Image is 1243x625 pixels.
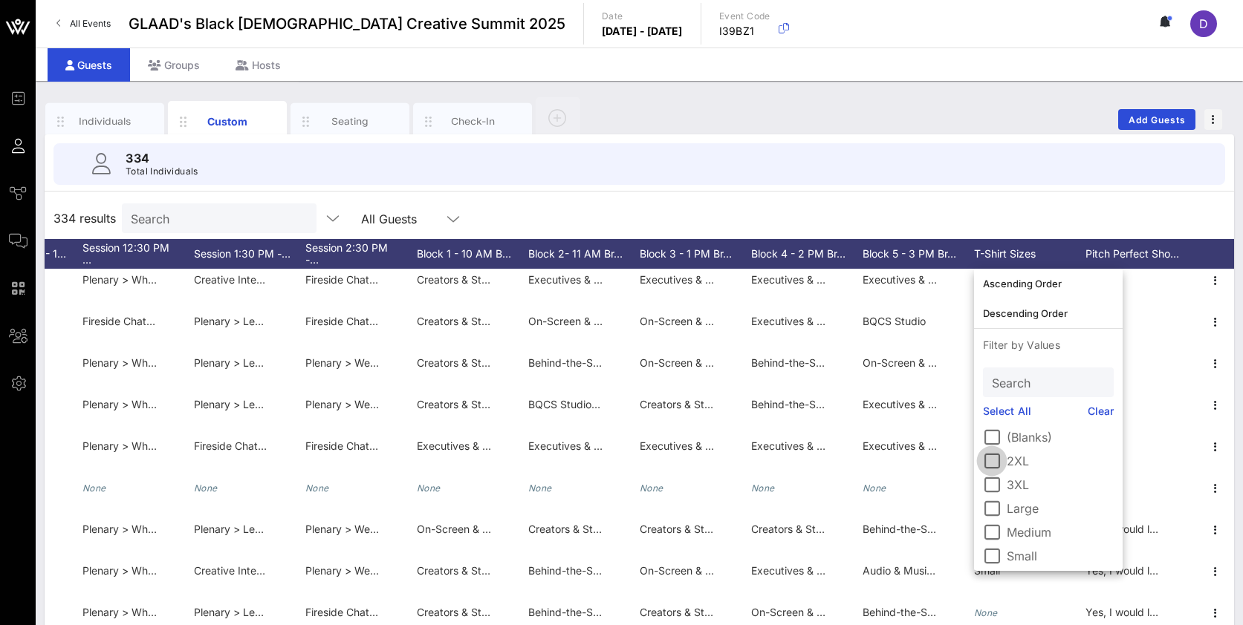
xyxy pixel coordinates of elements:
[640,564,1011,577] span: On-Screen & Live Talent > Screen & Stream: The Evolving Media Landscape
[194,439,504,452] span: Fireside Chat > Owning Your Story: The Future of Digital Culture
[417,564,884,577] span: Creators & Storytellers > Self-Funded, Self-Made: How to Navigate the Business, Independently
[82,356,345,369] span: Plenary > What Is Your Legacy with [PERSON_NAME]
[305,439,630,452] span: Fireside Chat > Creating Boldly, Safely: A Conversation with TikTok
[417,482,441,494] i: None
[126,164,198,179] p: Total Individuals
[751,606,1195,618] span: On-Screen & Live Talent >Beyond the Algorithm: Authenticity vs. Virality in Digital Influence
[417,315,884,327] span: Creators & Storytellers > Self-Funded, Self-Made: How to Navigate the Business, Independently
[1007,549,1114,563] label: Small
[48,12,120,36] a: All Events
[1118,109,1195,130] button: Add Guests
[974,329,1123,361] p: Filter by Values
[1128,114,1187,125] span: Add Guests
[1007,525,1114,540] label: Medium
[218,48,299,82] div: Hosts
[1190,10,1217,37] div: D
[983,278,1114,289] div: Ascending Order
[528,482,552,494] i: None
[719,9,770,24] p: Event Code
[751,482,775,494] i: None
[863,564,1166,577] span: Audio & Music Development > The Write Track: Verse & Vision
[751,239,863,269] div: Block 4 - 2 PM Br…
[640,398,1102,410] span: Creators & Storytellers >Exploring the Archives: Reclaiming Our Stories Through Vintage Media
[863,239,974,269] div: Block 5 - 3 PM Br…
[72,114,138,128] div: Individuals
[194,315,412,327] span: Plenary > Legacy, Identity & Living Out Loud
[417,398,884,410] span: Creators & Storytellers > Self-Funded, Self-Made: How to Navigate the Business, Independently
[194,482,218,494] i: None
[417,606,884,618] span: Creators & Storytellers > Self-Funded, Self-Made: How to Navigate the Business, Independently
[640,606,1102,618] span: Creators & Storytellers >Exploring the Archives: Reclaiming Our Stories Through Vintage Media
[82,239,194,269] div: Session 12:30 PM …
[417,523,848,535] span: On-Screen & Live Talent >Our Stories, Our Terms: Non-Negotiables for On Screen Talent
[417,439,863,452] span: Executives & Industry Leaders > What Makes Us Say Yes: How Executives Decide to Invest
[602,24,683,39] p: [DATE] - [DATE]
[82,564,345,577] span: Plenary > What Is Your Legacy with [PERSON_NAME]
[82,315,473,327] span: Fireside Chat > Beyond Visibility: Defending and Defining Black Trans Narratives
[751,356,1218,369] span: Behind-the-Scenes Visionaries > All Black Everything: Telling Our Stories, On Set and On Screen
[194,523,412,535] span: Plenary > Legacy, Identity & Living Out Loud
[983,307,1114,319] div: Descending Order
[640,523,1102,535] span: Creators & Storytellers >Exploring the Archives: Reclaiming Our Stories Through Vintage Media
[194,564,528,577] span: Creative Intensive > Owning Your Story: The Future of Digital Culture
[361,212,417,226] div: All Guests
[528,315,957,327] span: On-Screen & Live Talent > Scene Stealers: The Art of Auditioning & Getting the Callback
[440,114,506,128] div: Check-In
[194,273,528,286] span: Creative Intensive > Owning Your Story: The Future of Digital Culture
[305,398,676,410] span: Plenary > Wellness: The Hour of Intentions: A Love Letter to Your Future Self
[1199,16,1208,31] span: D
[126,149,198,167] p: 334
[528,564,946,577] span: Behind-the-Scenes Visionaries > Styled With Intention: Image, Influence, and Industry
[974,607,998,618] i: None
[417,356,884,369] span: Creators & Storytellers > Self-Funded, Self-Made: How to Navigate the Business, Independently
[863,482,886,494] i: None
[305,273,630,286] span: Fireside Chat > Creating Boldly, Safely: A Conversation with TikTok
[528,439,1007,452] span: Executives & Industry Leaders > Gatekeeping vs. Gatebuilding: Designing a Future That Lets Us In
[528,273,1007,286] span: Executives & Industry Leaders > Gatekeeping vs. Gatebuilding: Designing a Future That Lets Us In
[528,239,640,269] div: Block 2- 11 AM Br…
[974,239,1085,269] div: T-Shirt Sizes
[1007,501,1114,516] label: Large
[82,482,106,494] i: None
[305,482,329,494] i: None
[863,315,926,327] span: BQCS Studio
[1007,477,1114,492] label: 3XL
[528,398,829,410] span: BQCS Studio > ViiV: Project Disrupt: Makers of the Movement
[640,482,663,494] i: None
[305,564,676,577] span: Plenary > Wellness: The Hour of Intentions: A Love Letter to Your Future Self
[129,13,565,35] span: GLAAD's Black [DEMOGRAPHIC_DATA] Creative Summit 2025
[305,315,630,327] span: Fireside Chat > Creating Boldly, Safely: A Conversation with TikTok
[82,398,345,410] span: Plenary > What Is Your Legacy with [PERSON_NAME]
[640,239,751,269] div: Block 3 - 1 PM Br…
[82,273,345,286] span: Plenary > What Is Your Legacy with [PERSON_NAME]
[48,48,130,82] div: Guests
[130,48,218,82] div: Groups
[983,403,1031,419] a: Select All
[602,9,683,24] p: Date
[640,315,1011,327] span: On-Screen & Live Talent > Screen & Stream: The Evolving Media Landscape
[82,439,345,452] span: Plenary > What Is Your Legacy with [PERSON_NAME]
[1007,454,1114,468] label: 2XL
[751,398,1218,410] span: Behind-the-Scenes Visionaries > All Black Everything: Telling Our Stories, On Set and On Screen
[417,273,884,286] span: Creators & Storytellers > Self-Funded, Self-Made: How to Navigate the Business, Independently
[528,523,939,535] span: Creators & Storytellers > Your Story, Your Structure: A Screenwriting Lab [Incubator]
[719,24,770,39] p: I39BZ1
[305,239,417,269] div: Session 2:30 PM -…
[70,18,111,29] span: All Events
[195,114,261,129] div: Custom
[305,523,676,535] span: Plenary > Wellness: The Hour of Intentions: A Love Letter to Your Future Self
[194,398,412,410] span: Plenary > Legacy, Identity & Living Out Loud
[82,523,345,535] span: Plenary > What Is Your Legacy with [PERSON_NAME]
[528,356,946,369] span: Behind-the-Scenes Visionaries > Styled With Intention: Image, Influence, and Industry
[194,356,412,369] span: Plenary > Legacy, Identity & Living Out Loud
[640,439,1109,452] span: Executives & Industry Leaders > Power & Partnership: Cultivating Relationships Across the Table
[194,239,305,269] div: Session 1:30 PM -…
[82,606,345,618] span: Plenary > What Is Your Legacy with [PERSON_NAME]
[1007,430,1114,445] label: (Blanks)
[53,209,116,227] span: 334 results
[317,114,383,128] div: Seating
[194,606,412,618] span: Plenary > Legacy, Identity & Living Out Loud
[640,273,1109,286] span: Executives & Industry Leaders > Power & Partnership: Cultivating Relationships Across the Table
[417,239,528,269] div: Block 1 - 10 AM B…
[974,564,1000,577] span: Small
